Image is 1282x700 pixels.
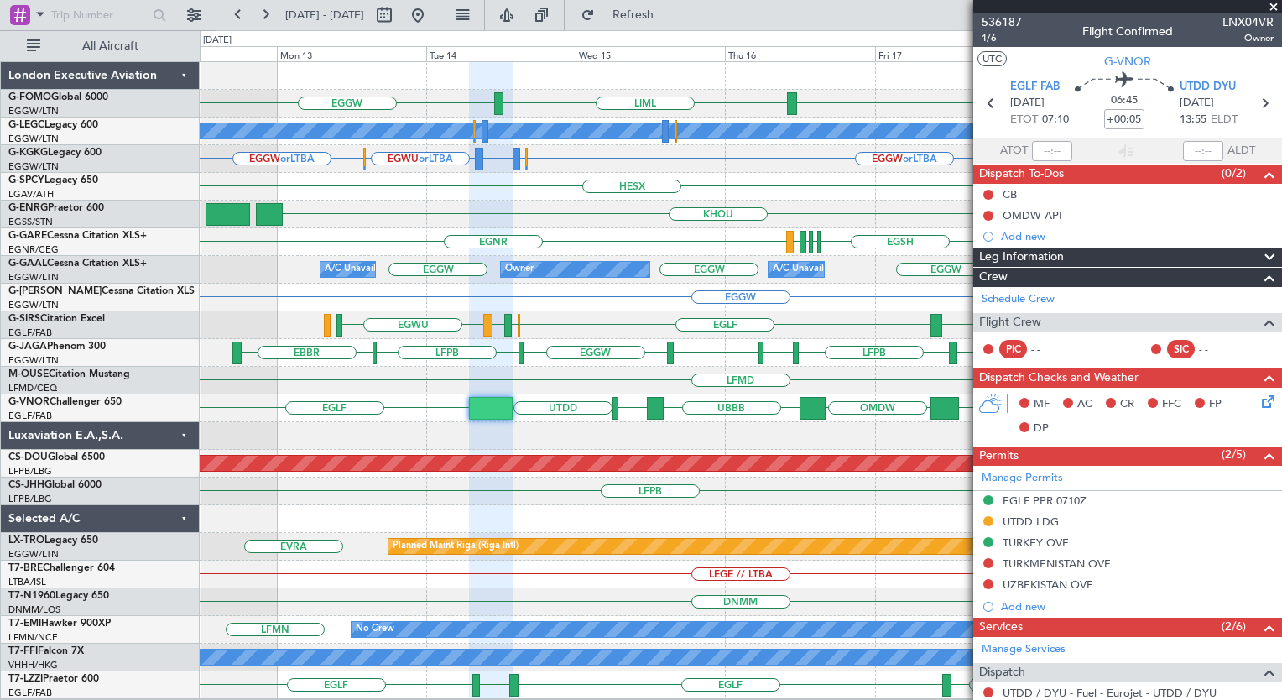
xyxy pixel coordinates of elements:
[573,2,674,29] button: Refresh
[1010,79,1060,96] span: EGLF FAB
[1111,92,1138,109] span: 06:45
[1000,143,1028,159] span: ATOT
[8,299,59,311] a: EGGW/LTN
[1003,187,1017,201] div: CB
[1227,143,1255,159] span: ALDT
[8,271,59,284] a: EGGW/LTN
[277,46,426,61] div: Mon 13
[1003,556,1110,571] div: TURKMENISTAN OVF
[51,3,148,28] input: Trip Number
[1003,208,1062,222] div: OMDW API
[8,674,43,684] span: T7-LZZI
[8,342,106,352] a: G-JAGAPhenom 300
[1222,31,1274,45] span: Owner
[979,618,1023,637] span: Services
[979,368,1139,388] span: Dispatch Checks and Weather
[8,687,52,699] a: EGLF/FAB
[1003,494,1087,508] div: EGLF PPR 0710Z
[1042,112,1069,128] span: 07:10
[1199,342,1237,357] div: - -
[8,314,105,324] a: G-SIRSCitation Excel
[875,46,1024,61] div: Fri 17
[1180,112,1206,128] span: 13:55
[982,291,1055,308] a: Schedule Crew
[8,286,102,296] span: G-[PERSON_NAME]
[979,313,1041,332] span: Flight Crew
[325,257,394,282] div: A/C Unavailable
[8,326,52,339] a: EGLF/FAB
[393,534,519,559] div: Planned Maint Riga (Riga Intl)
[8,92,108,102] a: G-FOMOGlobal 6000
[8,465,52,478] a: LFPB/LBG
[1003,686,1217,700] a: UTDD / DYU - Fuel - Eurojet - UTDD / DYU
[8,563,115,573] a: T7-BREChallenger 604
[44,40,177,52] span: All Aircraft
[8,493,52,505] a: LFPB/LBG
[8,452,105,462] a: CS-DOUGlobal 6500
[982,641,1066,658] a: Manage Services
[18,33,182,60] button: All Aircraft
[979,165,1064,184] span: Dispatch To-Dos
[8,231,47,241] span: G-GARE
[8,286,195,296] a: G-[PERSON_NAME]Cessna Citation XLS
[8,369,49,379] span: M-OUSE
[979,248,1064,267] span: Leg Information
[8,631,58,644] a: LFMN/NCE
[8,243,59,256] a: EGNR/CEG
[8,452,48,462] span: CS-DOU
[8,591,109,601] a: T7-N1960Legacy 650
[8,369,130,379] a: M-OUSECitation Mustang
[8,591,55,601] span: T7-N1960
[8,397,122,407] a: G-VNORChallenger 650
[1180,95,1214,112] span: [DATE]
[1222,165,1246,182] span: (0/2)
[1010,112,1038,128] span: ETOT
[1222,13,1274,31] span: LNX04VR
[8,259,47,269] span: G-GAAL
[1104,53,1151,71] span: G-VNOR
[8,619,41,629] span: T7-EMI
[8,188,54,201] a: LGAV/ATH
[8,535,44,546] span: LX-TRO
[8,203,48,213] span: G-ENRG
[8,216,53,228] a: EGSS/STN
[979,268,1008,287] span: Crew
[999,340,1027,358] div: PIC
[8,120,98,130] a: G-LEGCLegacy 600
[426,46,576,61] div: Tue 14
[1031,342,1069,357] div: - -
[203,34,232,48] div: [DATE]
[356,617,394,642] div: No Crew
[8,382,57,394] a: LFMD/CEQ
[8,133,59,145] a: EGGW/LTN
[285,8,364,23] span: [DATE] - [DATE]
[1211,112,1238,128] span: ELDT
[1003,577,1092,592] div: UZBEKISTAN OVF
[1001,599,1274,614] div: Add new
[8,148,48,158] span: G-KGKG
[8,603,60,616] a: DNMM/LOS
[1001,229,1274,243] div: Add new
[598,9,669,21] span: Refresh
[8,259,147,269] a: G-GAALCessna Citation XLS+
[8,646,84,656] a: T7-FFIFalcon 7X
[8,203,104,213] a: G-ENRGPraetor 600
[8,314,40,324] span: G-SIRS
[982,31,1022,45] span: 1/6
[8,576,46,588] a: LTBA/ISL
[8,410,52,422] a: EGLF/FAB
[1120,396,1134,413] span: CR
[1077,396,1092,413] span: AC
[8,231,147,241] a: G-GARECessna Citation XLS+
[8,160,59,173] a: EGGW/LTN
[576,46,725,61] div: Wed 15
[1034,396,1050,413] span: MF
[505,257,534,282] div: Owner
[1180,79,1236,96] span: UTDD DYU
[8,674,99,684] a: T7-LZZIPraetor 600
[1209,396,1222,413] span: FP
[1003,515,1059,529] div: UTDD LDG
[1222,446,1246,463] span: (2/5)
[979,663,1025,682] span: Dispatch
[1167,340,1195,358] div: SIC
